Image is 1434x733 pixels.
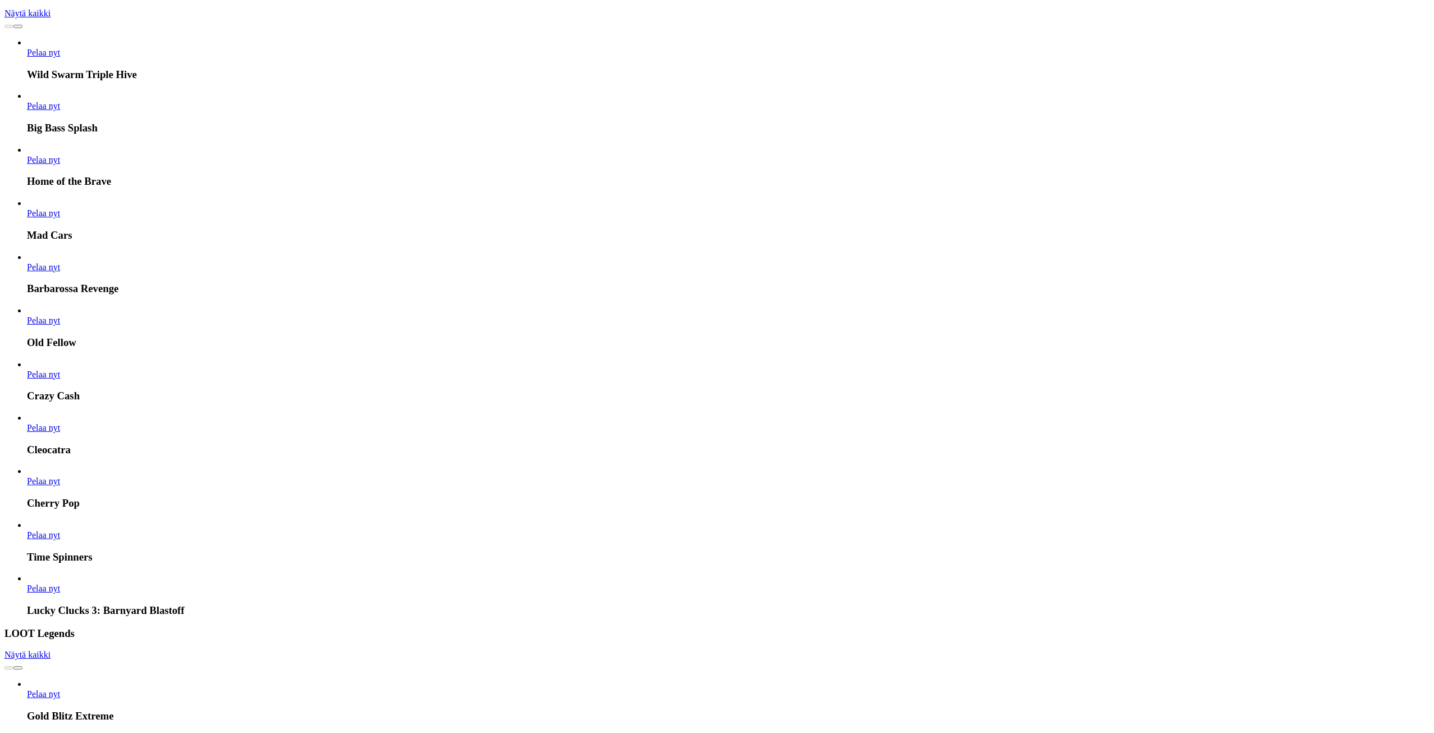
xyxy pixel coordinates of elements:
button: prev slide [4,666,13,670]
h3: LOOT Legends [4,627,1430,640]
h3: Home of the Brave [27,175,1430,188]
span: Pelaa nyt [27,476,60,486]
span: Pelaa nyt [27,423,60,432]
span: Pelaa nyt [27,689,60,699]
article: Lucky Clucks 3: Barnyard Blastoff [27,573,1430,617]
h3: Gold Blitz Extreme [27,710,1430,722]
h3: Old Fellow [27,336,1430,349]
button: prev slide [4,25,13,28]
article: Time Spinners [27,520,1430,563]
button: next slide [13,25,22,28]
article: Cherry Pop [27,466,1430,509]
a: Cleocatra [27,423,60,432]
a: Old Fellow [27,316,60,325]
article: Cleocatra [27,413,1430,456]
a: Näytä kaikki [4,650,51,659]
h3: Cherry Pop [27,497,1430,509]
article: Big Bass Splash [27,91,1430,134]
a: Time Spinners [27,530,60,540]
a: Wild Swarm Triple Hive [27,48,60,57]
span: Pelaa nyt [27,584,60,593]
article: Home of the Brave [27,145,1430,188]
article: Barbarossa Revenge [27,252,1430,295]
a: Cherry Pop [27,476,60,486]
a: Lucky Clucks 3: Barnyard Blastoff [27,584,60,593]
span: Pelaa nyt [27,530,60,540]
span: Pelaa nyt [27,155,60,165]
span: Pelaa nyt [27,262,60,272]
span: Pelaa nyt [27,208,60,218]
span: Pelaa nyt [27,101,60,111]
h3: Cleocatra [27,444,1430,456]
h3: Big Bass Splash [27,122,1430,134]
article: Mad Cars [27,198,1430,242]
h3: Crazy Cash [27,390,1430,402]
a: Gold Blitz Extreme [27,689,60,699]
button: next slide [13,666,22,670]
a: Näytä kaikki [4,8,51,18]
span: Pelaa nyt [27,370,60,379]
h3: Mad Cars [27,229,1430,242]
span: Pelaa nyt [27,316,60,325]
a: Big Bass Splash [27,101,60,111]
h3: Wild Swarm Triple Hive [27,69,1430,81]
a: Crazy Cash [27,370,60,379]
h3: Time Spinners [27,551,1430,563]
span: Pelaa nyt [27,48,60,57]
a: Home of the Brave [27,155,60,165]
article: Old Fellow [27,306,1430,349]
a: Mad Cars [27,208,60,218]
h3: Barbarossa Revenge [27,283,1430,295]
article: Crazy Cash [27,359,1430,403]
article: Wild Swarm Triple Hive [27,38,1430,81]
h3: Lucky Clucks 3: Barnyard Blastoff [27,604,1430,617]
a: Barbarossa Revenge [27,262,60,272]
article: Gold Blitz Extreme [27,679,1430,722]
